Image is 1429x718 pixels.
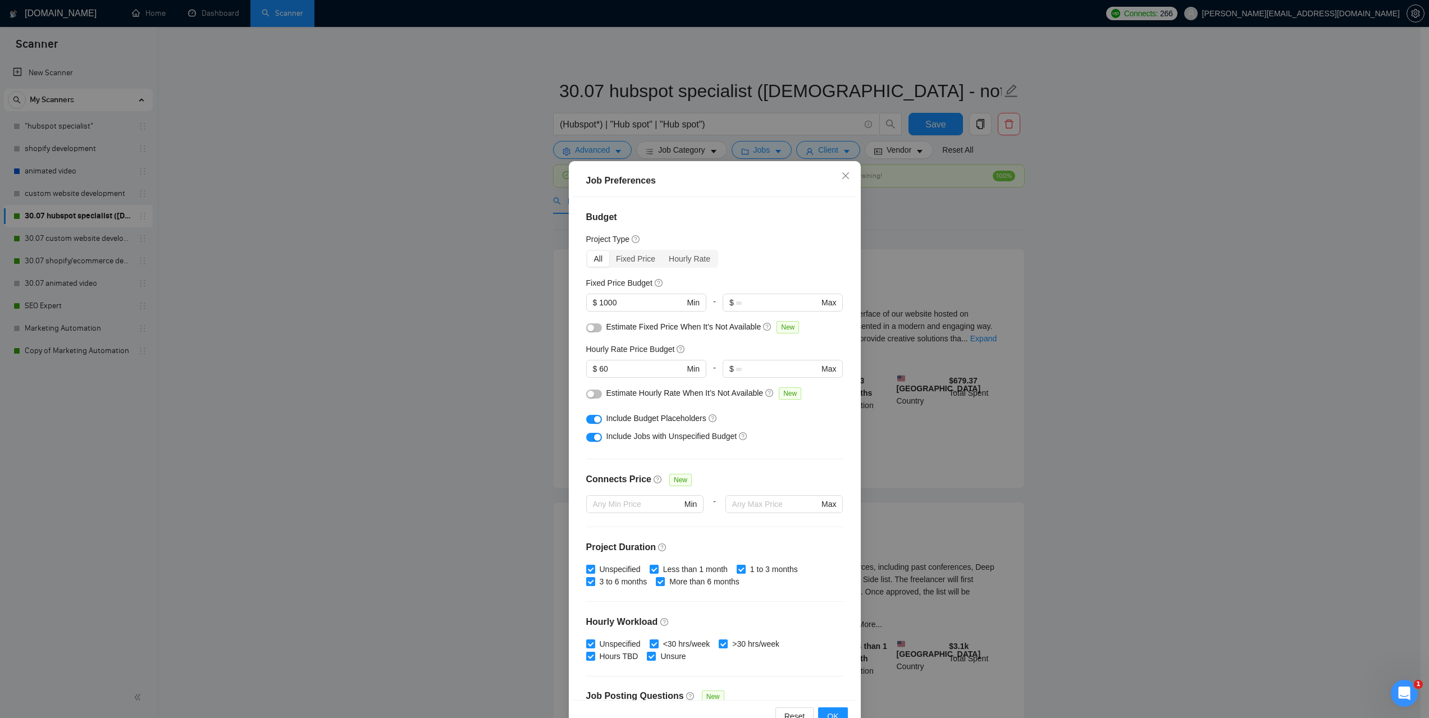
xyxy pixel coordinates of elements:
[595,563,645,575] span: Unspecified
[659,563,732,575] span: Less than 1 month
[586,615,843,629] h4: Hourly Workload
[821,296,836,309] span: Max
[632,235,641,244] span: question-circle
[593,296,597,309] span: $
[662,251,717,267] div: Hourly Rate
[732,498,819,510] input: Any Max Price
[765,388,774,397] span: question-circle
[609,251,662,267] div: Fixed Price
[736,363,819,375] input: ∞
[659,638,715,650] span: <30 hrs/week
[658,543,667,552] span: question-circle
[595,638,645,650] span: Unspecified
[729,296,734,309] span: $
[821,363,836,375] span: Max
[586,473,651,486] h4: Connects Price
[606,432,737,441] span: Include Jobs with Unspecified Budget
[595,650,643,662] span: Hours TBD
[606,388,764,397] span: Estimate Hourly Rate When It’s Not Available
[586,233,630,245] h5: Project Type
[686,692,695,701] span: question-circle
[779,387,801,400] span: New
[586,277,652,289] h5: Fixed Price Budget
[654,475,663,484] span: question-circle
[660,618,669,626] span: question-circle
[706,360,723,387] div: -
[586,343,675,355] h5: Hourly Rate Price Budget
[586,174,843,187] div: Job Preferences
[677,345,686,354] span: question-circle
[599,296,684,309] input: 0
[763,322,772,331] span: question-circle
[586,541,843,554] h4: Project Duration
[729,363,734,375] span: $
[687,296,700,309] span: Min
[821,498,836,510] span: Max
[746,563,802,575] span: 1 to 3 months
[586,211,843,224] h4: Budget
[1414,680,1423,689] span: 1
[728,638,784,650] span: >30 hrs/week
[593,363,597,375] span: $
[830,161,861,191] button: Close
[1391,680,1418,707] iframe: Intercom live chat
[599,363,684,375] input: 0
[606,414,706,423] span: Include Budget Placeholders
[736,296,819,309] input: ∞
[586,689,684,703] h4: Job Posting Questions
[687,363,700,375] span: Min
[684,498,697,510] span: Min
[655,278,664,287] span: question-circle
[706,294,723,321] div: -
[704,495,725,527] div: -
[702,690,724,703] span: New
[841,171,850,180] span: close
[665,575,744,588] span: More than 6 months
[669,474,692,486] span: New
[606,322,761,331] span: Estimate Fixed Price When It’s Not Available
[593,498,682,510] input: Any Min Price
[595,575,652,588] span: 3 to 6 months
[739,432,748,441] span: question-circle
[656,650,690,662] span: Unsure
[777,321,799,333] span: New
[587,251,610,267] div: All
[709,414,718,423] span: question-circle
